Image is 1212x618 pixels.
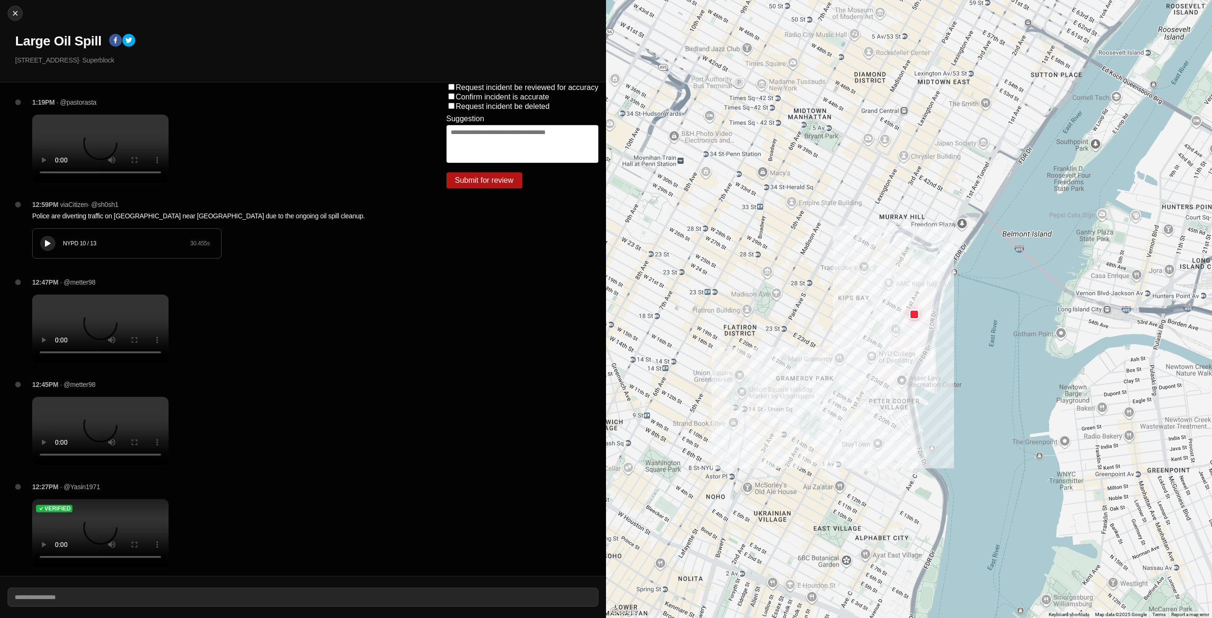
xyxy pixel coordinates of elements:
p: via Citizen · @ sh0sh1 [60,200,118,209]
label: Suggestion [446,115,484,123]
img: Google [608,606,640,618]
button: twitter [122,34,135,49]
p: · @pastorasta [57,98,97,107]
p: 12:27PM [32,482,58,492]
img: check [38,505,45,512]
label: Request incident be reviewed for accuracy [456,83,599,91]
p: [STREET_ADDRESS] · Superblock [15,55,598,65]
span: Map data ©2025 Google [1095,612,1147,617]
p: · @metter98 [60,278,96,287]
p: 12:45PM [32,380,58,389]
h5: Verified [45,505,71,512]
img: cancel [10,9,20,18]
a: Open this area in Google Maps (opens a new window) [608,606,640,618]
button: facebook [109,34,122,49]
label: Request incident be deleted [456,102,550,110]
p: 12:47PM [32,278,58,287]
button: cancel [8,6,23,21]
div: NYPD 10 / 13 [63,240,190,247]
a: Report a map error [1171,612,1209,617]
button: Keyboard shortcuts [1049,611,1089,618]
h1: Large Oil Spill [15,33,101,50]
p: Police are diverting traffic on [GEOGRAPHIC_DATA] near [GEOGRAPHIC_DATA] due to the ongoing oil s... [32,211,409,221]
p: · @metter98 [60,380,96,389]
p: · @Yasin1971 [60,482,100,492]
div: 30.455 s [190,240,210,247]
label: Confirm incident is accurate [456,93,549,101]
a: Terms (opens in new tab) [1152,612,1166,617]
p: 1:19PM [32,98,55,107]
p: 12:59PM [32,200,58,209]
button: Submit for review [446,172,522,188]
